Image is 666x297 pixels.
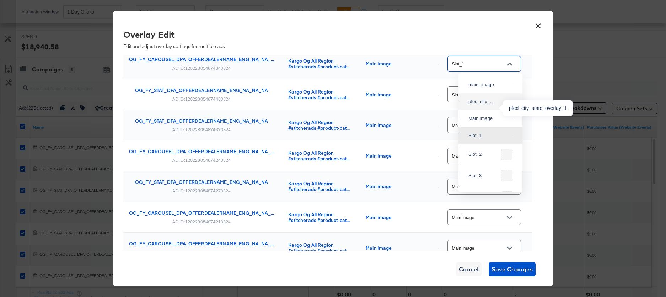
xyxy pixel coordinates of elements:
button: Save Changes [489,262,536,276]
div: Kargo Og All Region #stitcherads #product-cat... [288,89,351,100]
div: OG_FY_STAT_DPA_OFFERDEALERNAME_ENG_NA_NA_NA [135,118,268,124]
div: AD ID: 120228054874420324 [172,249,231,255]
div: Kargo Og All Region #stitcherads #product-cat... [288,242,351,254]
div: Slot_1 [468,132,509,139]
div: Slot_3 [468,172,498,179]
div: AD ID: 120228054874340324 [172,65,231,71]
div: Main image [366,184,421,189]
div: Slot_2 [468,151,498,158]
div: AD ID: 120228054874210324 [172,219,231,224]
div: Main image [366,245,421,251]
button: Cancel [456,262,482,276]
div: OG_FY_CAROUSEL_DPA_OFFERDEALERNAME_ENG_NA_NA_... [129,241,274,246]
div: AD ID: 120228054874480324 [172,96,231,102]
div: OG_FY_CAROUSEL_DPA_OFFERDEALERNAME_ENG_NA_NA_... [129,57,274,62]
div: Main image [468,115,509,122]
div: Kargo Og All Region #stitcherads #product-cat... [288,58,351,69]
button: Close [504,59,515,69]
div: Main image [366,122,421,128]
div: AD ID: 120228054874270324 [172,188,231,193]
div: Kargo Og All Region #stitcherads #product-cat... [288,150,351,161]
div: Main image [366,214,421,220]
div: OG_FY_CAROUSEL_DPA_OFFERDEALERNAME_ENG_NA_NA_... [129,149,274,154]
div: Main image [366,61,421,67]
div: Main image [366,92,421,97]
button: Open [504,212,515,223]
div: Kargo Og All Region #stitcherads #product-cat... [288,120,351,131]
div: Overlay Edit [123,28,527,41]
div: Kargo Og All Region #stitcherads #product-cat... [288,212,351,223]
div: AD ID: 120228054874240324 [172,157,231,163]
div: Edit and adjust overlay settings for multiple ads [123,28,527,49]
span: Cancel [459,264,479,274]
div: OG_FY_STAT_DPA_OFFERDEALERNAME_ENG_NA_NA_NA [135,87,268,93]
button: Open [504,243,515,254]
div: AD ID: 120228054874370324 [172,127,231,132]
div: pfed_city_... [468,98,509,105]
div: Main image [366,153,421,159]
div: OG_FY_CAROUSEL_DPA_OFFERDEALERNAME_ENG_NA_NA_... [129,210,274,216]
button: × [532,18,544,31]
div: Kargo Og All Region #stitcherads #product-cat... [288,181,351,192]
span: Save Changes [492,264,533,274]
div: main_image [468,81,509,88]
div: OG_FY_STAT_DPA_OFFERDEALERNAME_ENG_NA_NA_NA [135,179,268,185]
